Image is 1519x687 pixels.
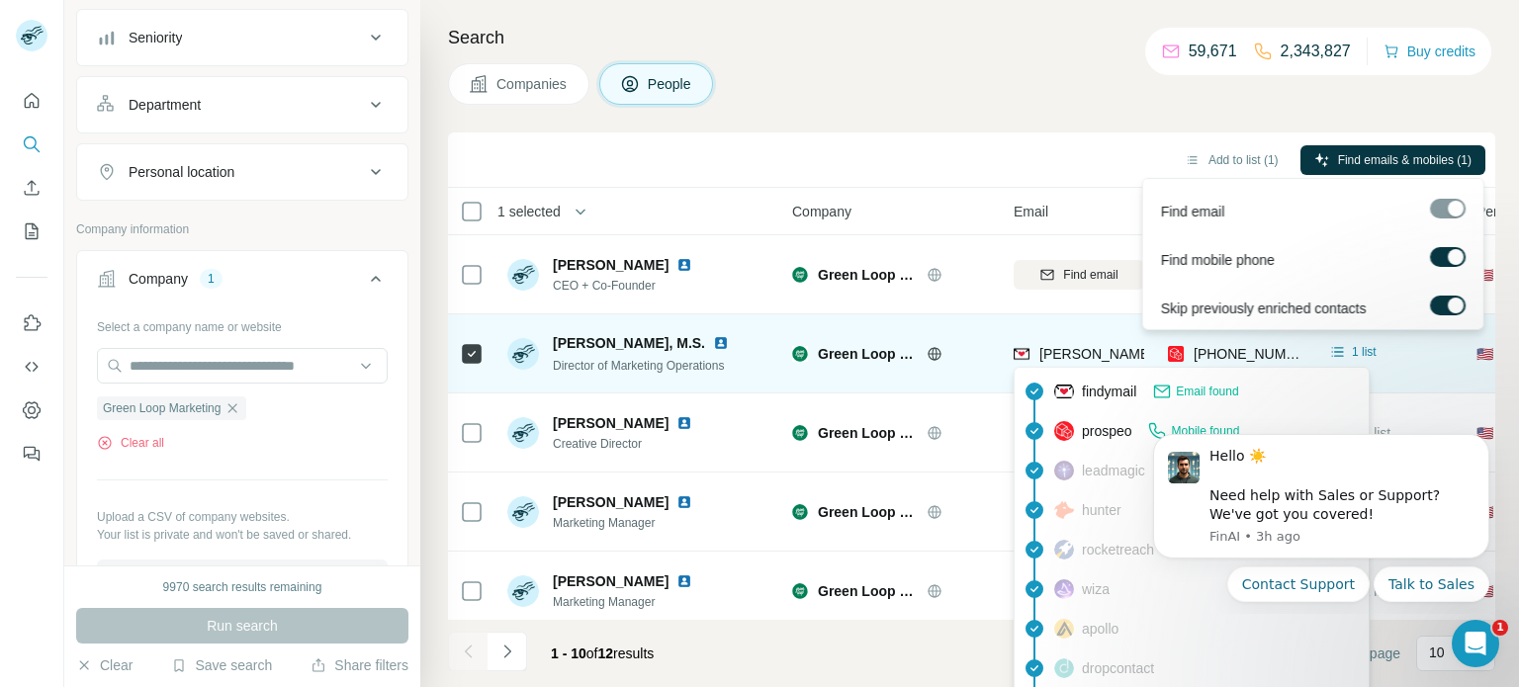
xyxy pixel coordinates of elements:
button: Clear [76,655,133,675]
p: Company information [76,220,408,238]
span: 🇺🇸 [1476,265,1493,285]
div: Department [129,95,201,115]
div: Company [129,269,188,289]
button: Feedback [16,436,47,472]
img: Logo of Green Loop Marketing [792,583,808,599]
button: Buy credits [1384,38,1475,65]
div: Select a company name or website [97,310,388,336]
p: 10 [1429,643,1445,662]
img: Logo of Green Loop Marketing [792,504,808,520]
span: 1 selected [497,202,561,221]
img: Avatar [507,259,539,291]
div: 9970 search results remaining [163,578,322,596]
span: Email [1014,202,1048,221]
span: rocketreach [1082,540,1154,559]
span: [PERSON_NAME] [553,255,669,275]
p: 59,671 [1189,40,1237,63]
button: Navigate to next page [488,632,527,671]
span: Marketing Manager [553,593,700,611]
div: 1 [200,270,223,288]
img: provider rocketreach logo [1054,540,1074,559]
span: Find email [1160,202,1224,221]
img: Logo of Green Loop Marketing [792,346,808,362]
button: Enrich CSV [16,170,47,206]
img: provider wiza logo [1054,579,1074,599]
button: Upload a list of companies [97,559,388,595]
img: Avatar [507,417,539,449]
button: Use Surfe on LinkedIn [16,305,47,341]
span: prospeo [1082,421,1132,441]
div: Personal location [129,162,234,182]
span: 1 [1492,620,1508,636]
span: Creative Director [553,435,700,453]
button: Quick start [16,83,47,119]
button: Save search [171,655,272,675]
img: provider leadmagic logo [1054,461,1074,480]
span: Green Loop Marketing [818,265,917,285]
img: LinkedIn logo [676,573,692,589]
button: Dashboard [16,392,47,428]
button: Seniority [77,14,407,61]
span: Green Loop Marketing [818,423,917,443]
iframe: Intercom notifications message [1123,417,1519,614]
img: provider findymail logo [1014,344,1029,364]
img: provider prospeo logo [1054,421,1074,441]
span: Green Loop Marketing [103,399,221,417]
span: Skip previously enriched contacts [1160,299,1366,318]
img: provider apollo logo [1054,619,1074,639]
img: Avatar [507,575,539,607]
span: [PHONE_NUMBER] [1194,346,1318,362]
span: Green Loop Marketing [818,502,917,522]
p: 2,343,827 [1281,40,1351,63]
span: Email found [1176,383,1238,400]
img: Avatar [507,338,539,370]
span: apollo [1082,619,1118,639]
h4: Search [448,24,1495,51]
button: Department [77,81,407,129]
span: Green Loop Marketing [818,581,917,601]
p: Upload a CSV of company websites. [97,508,388,526]
span: Companies [496,74,569,94]
button: Search [16,127,47,162]
span: [PERSON_NAME] [553,571,669,591]
img: LinkedIn logo [676,257,692,273]
span: dropcontact [1082,658,1154,678]
span: CEO + Co-Founder [553,277,700,295]
button: Clear all [97,434,164,452]
img: provider findymail logo [1054,382,1074,401]
span: People [648,74,693,94]
span: 1 list [1352,343,1377,361]
span: wiza [1082,579,1110,599]
img: LinkedIn logo [676,494,692,510]
button: Find email [1014,260,1144,290]
span: 🇺🇸 [1476,344,1493,364]
button: Personal location [77,148,407,196]
span: Company [792,202,851,221]
span: findymail [1082,382,1136,401]
span: of [586,645,598,661]
span: 12 [598,645,614,661]
img: LinkedIn logo [713,335,729,351]
img: Avatar [507,496,539,528]
img: provider dropcontact logo [1054,658,1074,678]
button: Use Surfe API [16,349,47,385]
span: Find email [1063,266,1117,284]
span: 1 - 10 [551,645,586,661]
img: Logo of Green Loop Marketing [792,425,808,441]
span: results [551,645,654,661]
button: My lists [16,214,47,249]
p: Your list is private and won't be saved or shared. [97,526,388,544]
span: Green Loop Marketing [818,344,917,364]
span: [PERSON_NAME], M.S. [553,333,705,353]
button: Find emails & mobiles (1) [1300,145,1485,175]
span: Find mobile phone [1160,250,1274,270]
span: leadmagic [1082,461,1145,480]
button: Add to list (1) [1171,145,1293,175]
span: [PERSON_NAME][EMAIL_ADDRESS][DOMAIN_NAME] [1039,346,1387,362]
